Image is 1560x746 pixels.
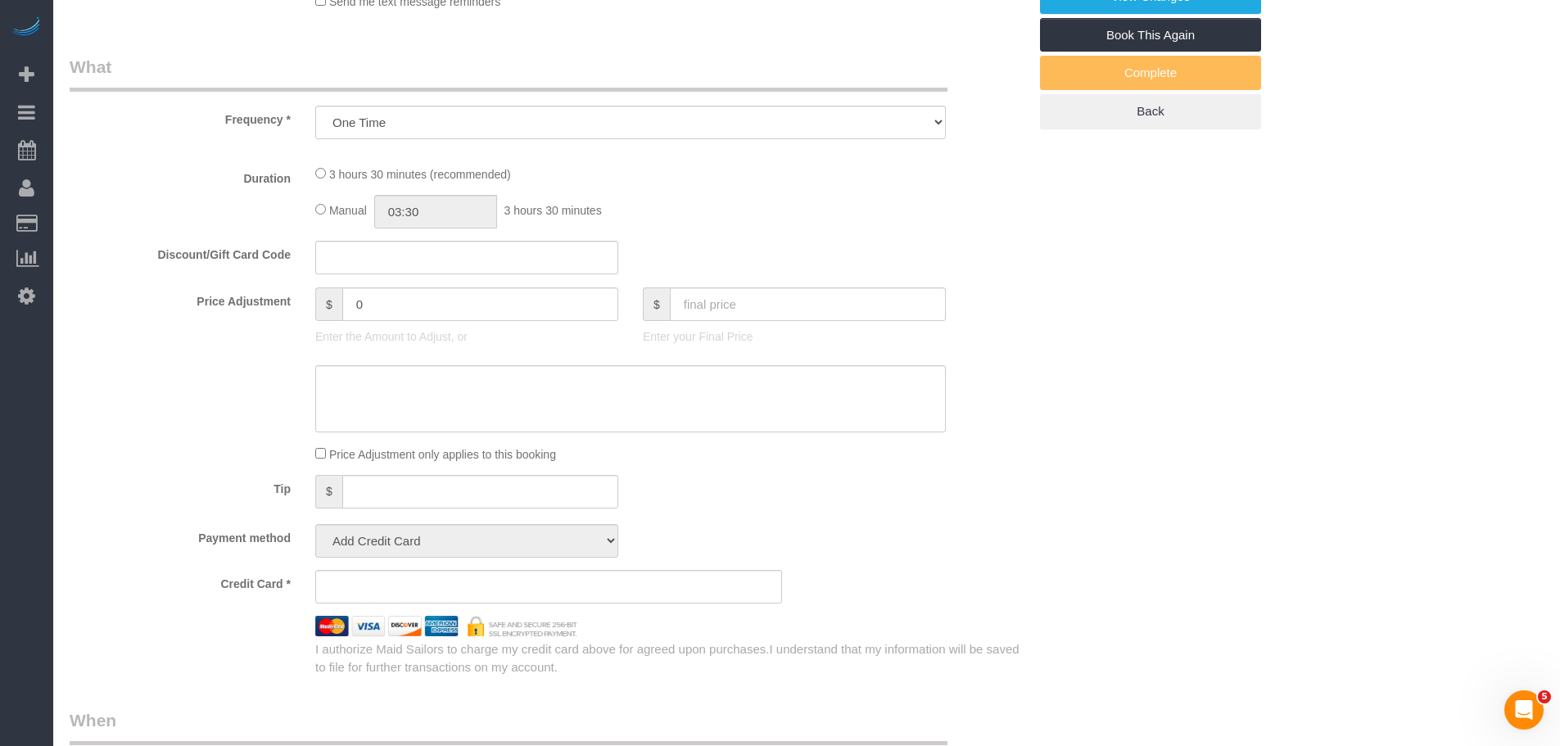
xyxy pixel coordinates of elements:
[70,708,947,745] legend: When
[1504,690,1544,730] iframe: Intercom live chat
[70,55,947,92] legend: What
[1040,18,1261,52] a: Book This Again
[315,475,342,509] span: $
[1538,690,1551,703] span: 5
[303,640,1040,676] div: I authorize Maid Sailors to charge my credit card above for agreed upon purchases.
[57,287,303,310] label: Price Adjustment
[329,168,511,181] span: 3 hours 30 minutes (recommended)
[57,475,303,497] label: Tip
[315,328,618,345] p: Enter the Amount to Adjust, or
[57,570,303,592] label: Credit Card *
[303,616,590,636] img: credit cards
[643,287,670,321] span: $
[643,328,946,345] p: Enter your Final Price
[329,448,556,461] span: Price Adjustment only applies to this booking
[57,106,303,128] label: Frequency *
[329,204,367,217] span: Manual
[315,642,1020,673] span: I understand that my information will be saved to file for further transactions on my account.
[329,579,768,594] iframe: Secure card payment input frame
[57,165,303,187] label: Duration
[57,241,303,263] label: Discount/Gift Card Code
[10,16,43,39] img: Automaid Logo
[670,287,946,321] input: final price
[57,524,303,546] label: Payment method
[1040,94,1261,129] a: Back
[315,287,342,321] span: $
[504,204,602,217] span: 3 hours 30 minutes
